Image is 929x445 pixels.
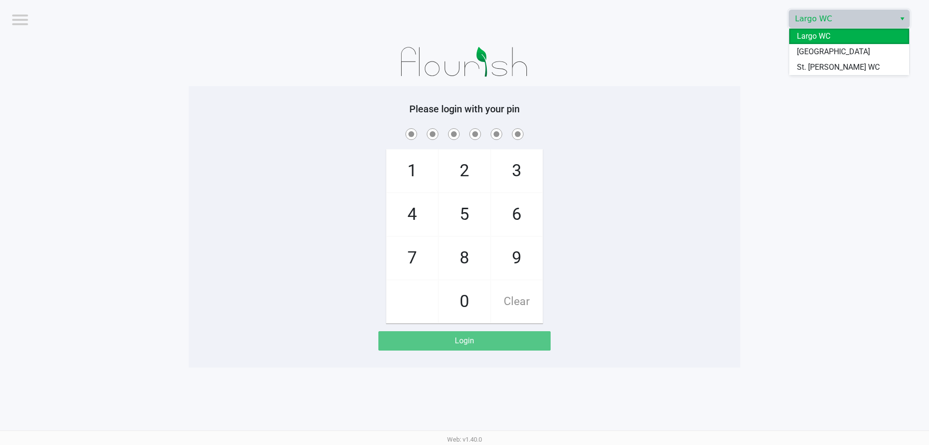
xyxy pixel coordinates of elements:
span: Largo WC [795,13,889,25]
span: 4 [387,193,438,236]
span: 0 [439,280,490,323]
span: 6 [491,193,542,236]
span: 1 [387,150,438,192]
span: 9 [491,237,542,279]
span: 3 [491,150,542,192]
span: 8 [439,237,490,279]
span: St. [PERSON_NAME] WC [797,61,880,73]
span: 7 [387,237,438,279]
button: Select [895,10,909,28]
span: Web: v1.40.0 [447,436,482,443]
span: Clear [491,280,542,323]
h5: Please login with your pin [196,103,733,115]
span: 2 [439,150,490,192]
span: 5 [439,193,490,236]
span: [GEOGRAPHIC_DATA] [797,46,870,58]
span: Largo WC [797,31,830,42]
